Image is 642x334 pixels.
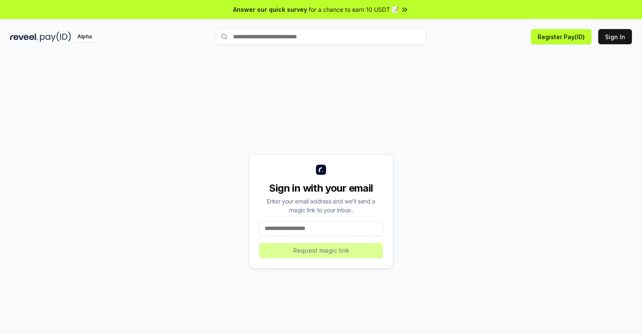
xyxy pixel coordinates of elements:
div: Enter your email address and we’ll send a magic link to your inbox. [259,197,383,214]
span: Answer our quick survey [233,5,307,14]
div: Alpha [73,32,96,42]
button: Sign In [598,29,632,44]
img: logo_small [316,165,326,175]
div: Sign in with your email [259,182,383,195]
button: Register Pay(ID) [531,29,592,44]
span: for a chance to earn 10 USDT 📝 [309,5,399,14]
img: pay_id [40,32,71,42]
img: reveel_dark [10,32,38,42]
